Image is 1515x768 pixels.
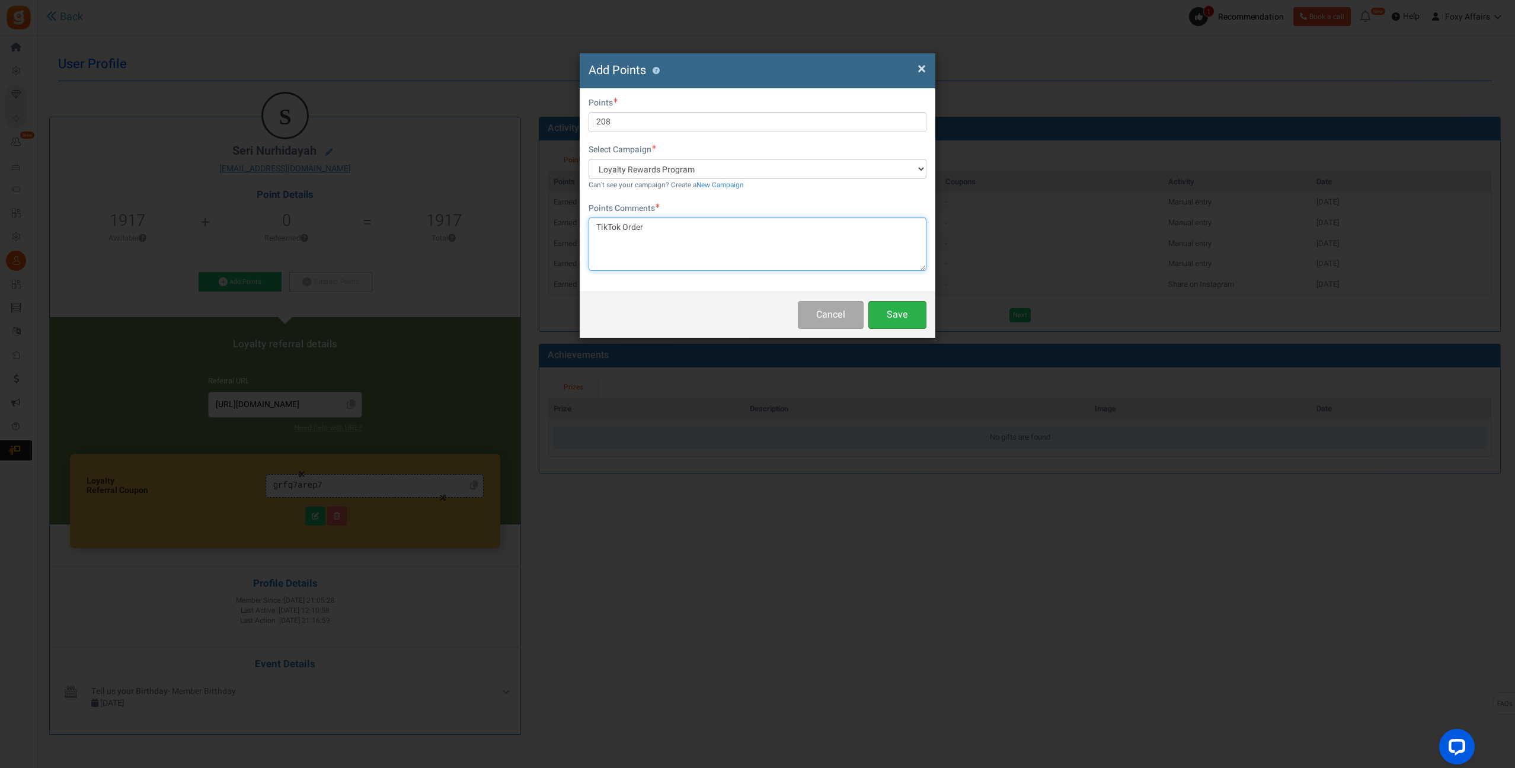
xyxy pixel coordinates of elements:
[652,67,660,75] button: ?
[589,62,646,79] span: Add Points
[918,57,926,80] span: ×
[589,203,660,215] label: Points Comments
[868,301,926,329] button: Save
[589,97,618,109] label: Points
[696,180,744,190] a: New Campaign
[589,180,744,190] small: Can't see your campaign? Create a
[589,144,656,156] label: Select Campaign
[798,301,864,329] button: Cancel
